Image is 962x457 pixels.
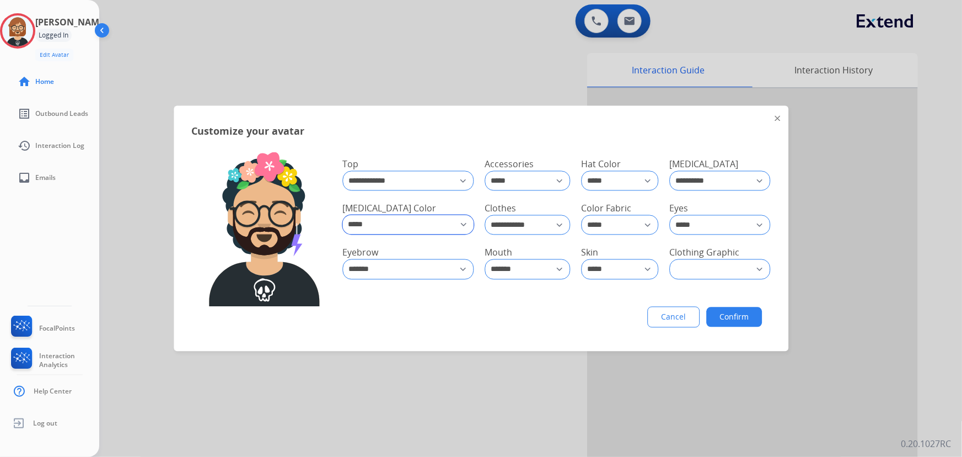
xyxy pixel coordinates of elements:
span: Customize your avatar [191,124,304,139]
span: Top [342,158,358,171]
span: Interaction Analytics [39,352,99,369]
span: Home [35,77,54,86]
span: Mouth [485,247,512,259]
span: FocalPoints [39,324,75,333]
span: Eyes [670,203,689,215]
span: Hat Color [582,158,621,171]
span: Help Center [34,387,72,396]
p: 0.20.1027RC [901,437,951,450]
button: Edit Avatar [35,49,73,61]
span: Log out [33,419,57,428]
img: avatar [2,15,33,46]
span: Color Fabric [582,203,632,215]
span: Outbound Leads [35,109,88,118]
button: Cancel [647,307,700,328]
mat-icon: home [18,75,31,88]
span: Skin [582,247,599,259]
span: Accessories [485,158,534,171]
span: [MEDICAL_DATA] [670,158,739,171]
span: Clothing Graphic [670,247,740,259]
a: Interaction Analytics [9,348,99,373]
span: Interaction Log [35,141,84,150]
h3: [PERSON_NAME] [35,15,107,29]
span: Emails [35,173,56,182]
mat-icon: history [18,139,31,152]
span: Clothes [485,203,516,215]
mat-icon: inbox [18,171,31,184]
span: Eyebrow [342,247,378,259]
button: Confirm [706,307,762,327]
a: FocalPoints [9,316,75,341]
img: close-button [775,116,780,121]
mat-icon: list_alt [18,107,31,120]
span: [MEDICAL_DATA] Color [342,203,436,215]
div: Logged In [35,29,72,42]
